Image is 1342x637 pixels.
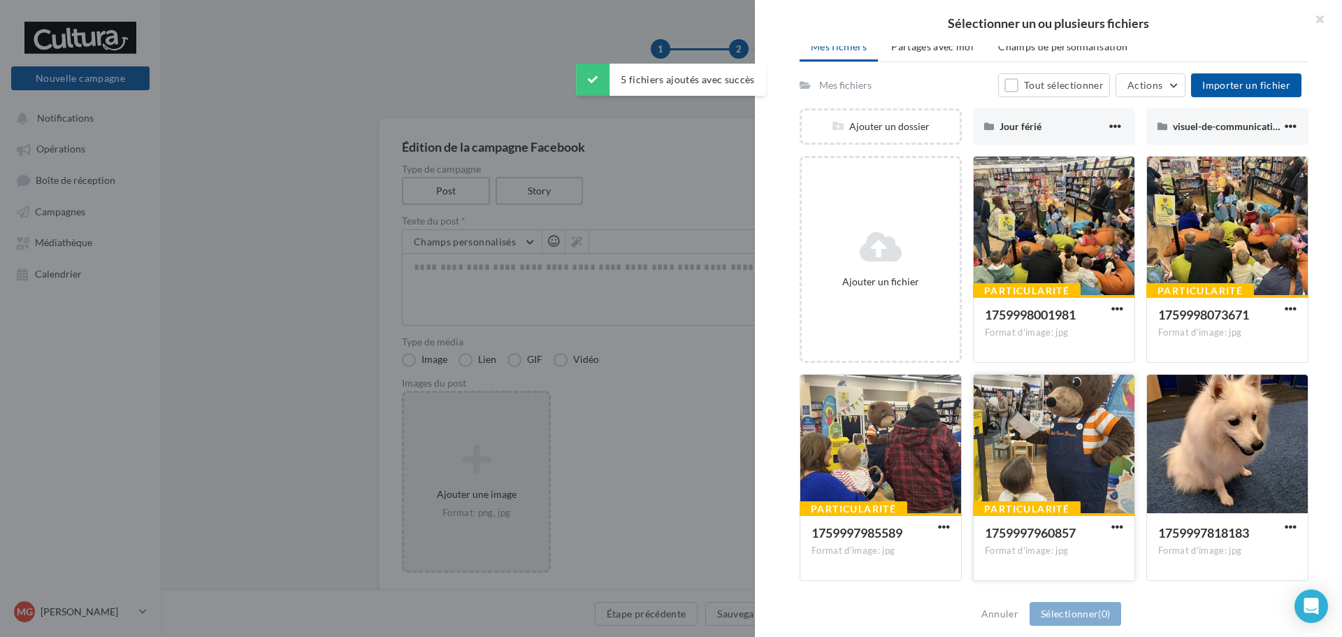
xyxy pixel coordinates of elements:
span: 1759997960857 [985,525,1076,541]
button: Actions [1116,73,1185,97]
span: visuel-de-communication [1173,120,1284,132]
span: Importer un fichier [1202,79,1290,91]
div: 5 fichiers ajoutés avec succès [576,64,766,96]
span: (0) [1098,608,1110,620]
div: Open Intercom Messenger [1294,589,1328,623]
span: 1759998001981 [985,307,1076,322]
span: Actions [1127,79,1162,91]
span: Mes fichiers [811,41,867,52]
button: Sélectionner(0) [1030,602,1121,626]
div: Format d'image: jpg [985,545,1123,557]
div: Particularité [973,283,1081,299]
div: Mes fichiers [819,78,872,92]
div: Format d'image: jpg [811,545,950,557]
button: Annuler [976,606,1024,622]
div: Format d'image: jpg [1158,327,1297,339]
button: Importer un fichier [1191,73,1301,97]
div: Ajouter un fichier [807,275,954,289]
div: Particularité [1146,283,1254,299]
div: Format d'image: jpg [985,327,1123,339]
span: 1759998073671 [1158,307,1249,322]
span: 1759997985589 [811,525,902,541]
div: Particularité [973,501,1081,517]
span: Champs de personnalisation [998,41,1127,52]
span: 1759997818183 [1158,525,1249,541]
div: Ajouter un dossier [802,120,960,134]
h2: Sélectionner un ou plusieurs fichiers [777,17,1320,29]
div: Particularité [800,501,907,517]
span: Partagés avec moi [891,41,974,52]
span: Jour férié [1000,120,1041,132]
button: Tout sélectionner [998,73,1110,97]
div: Format d'image: jpg [1158,545,1297,557]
